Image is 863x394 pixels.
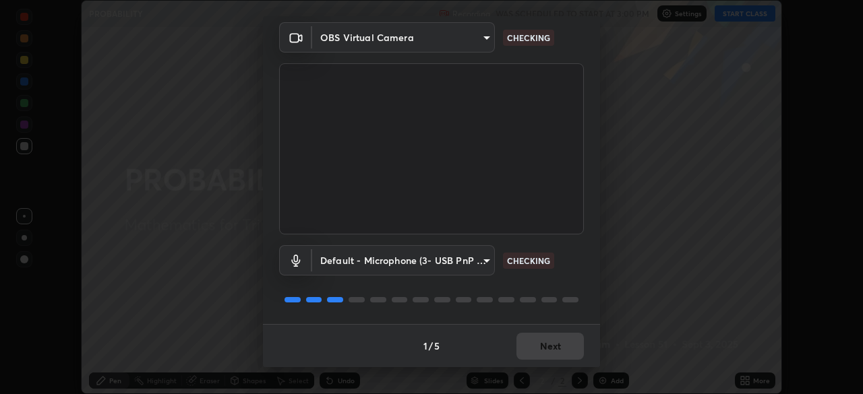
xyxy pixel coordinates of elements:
[423,339,427,353] h4: 1
[507,32,550,44] p: CHECKING
[429,339,433,353] h4: /
[507,255,550,267] p: CHECKING
[312,245,495,275] div: OBS Virtual Camera
[312,22,495,53] div: OBS Virtual Camera
[434,339,440,353] h4: 5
